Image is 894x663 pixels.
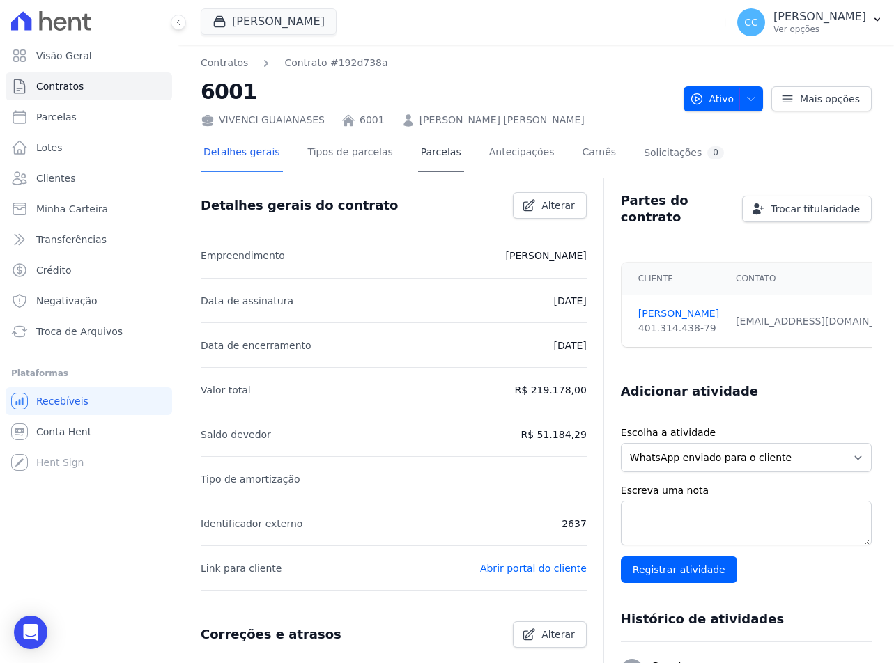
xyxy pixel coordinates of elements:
a: Troca de Arquivos [6,318,172,345]
button: Ativo [684,86,764,111]
th: Cliente [622,263,727,295]
div: 401.314.438-79 [638,321,719,336]
a: Carnês [579,135,619,172]
p: Data de assinatura [201,292,293,309]
span: Visão Geral [36,49,92,63]
span: Crédito [36,263,72,277]
button: CC [PERSON_NAME] Ver opções [726,3,894,42]
div: 0 [707,146,724,159]
span: Mais opções [800,92,860,106]
div: Plataformas [11,365,167,382]
a: [PERSON_NAME] [638,306,719,321]
nav: Breadcrumb [201,56,672,70]
label: Escreva uma nota [621,483,872,498]
a: Abrir portal do cliente [480,563,587,574]
span: Troca de Arquivos [36,325,123,338]
a: Crédito [6,256,172,284]
a: Contratos [201,56,248,70]
a: Minha Carteira [6,195,172,223]
a: Solicitações0 [641,135,727,172]
a: 6001 [360,113,385,127]
p: Saldo devedor [201,426,271,443]
label: Escolha a atividade [621,426,872,440]
span: Alterar [541,198,575,212]
a: Parcelas [418,135,464,172]
span: Conta Hent [36,425,91,439]
p: Valor total [201,382,251,398]
p: 2637 [562,515,587,532]
p: Link para cliente [201,560,282,577]
h3: Partes do contrato [621,192,731,226]
p: Empreendimento [201,247,285,264]
a: Negativação [6,287,172,315]
span: CC [744,17,758,27]
a: Recebíveis [6,387,172,415]
a: Alterar [513,192,587,219]
a: Contrato #192d738a [284,56,387,70]
span: Lotes [36,141,63,155]
h3: Histórico de atividades [621,611,784,627]
a: Alterar [513,621,587,648]
span: Ativo [690,86,734,111]
a: [PERSON_NAME] [PERSON_NAME] [419,113,585,127]
div: Solicitações [644,146,724,159]
span: Negativação [36,294,98,308]
p: [DATE] [553,292,586,309]
p: Tipo de amortização [201,471,300,487]
a: Trocar titularidade [742,196,872,222]
a: Antecipações [486,135,557,172]
a: Detalhes gerais [201,135,283,172]
a: Transferências [6,226,172,253]
a: Parcelas [6,103,172,131]
h2: 6001 [201,76,672,107]
button: [PERSON_NAME] [201,8,337,35]
p: Ver opções [773,24,866,35]
h3: Detalhes gerais do contrato [201,197,398,214]
div: Open Intercom Messenger [14,616,47,649]
p: Data de encerramento [201,337,311,354]
a: Mais opções [771,86,872,111]
a: Contratos [6,72,172,100]
h3: Adicionar atividade [621,383,758,400]
p: R$ 51.184,29 [521,426,586,443]
nav: Breadcrumb [201,56,388,70]
span: Transferências [36,233,107,247]
span: Contratos [36,79,84,93]
a: Conta Hent [6,418,172,446]
p: [DATE] [553,337,586,354]
a: Clientes [6,164,172,192]
span: Alterar [541,627,575,641]
p: [PERSON_NAME] [773,10,866,24]
span: Recebíveis [36,394,88,408]
h3: Correções e atrasos [201,626,341,643]
a: Visão Geral [6,42,172,70]
span: Minha Carteira [36,202,108,216]
span: Trocar titularidade [771,202,860,216]
div: VIVENCI GUAIANASES [201,113,325,127]
a: Tipos de parcelas [305,135,396,172]
p: [PERSON_NAME] [506,247,587,264]
span: Clientes [36,171,75,185]
a: Lotes [6,134,172,162]
span: Parcelas [36,110,77,124]
input: Registrar atividade [621,556,737,583]
p: Identificador externo [201,515,302,532]
p: R$ 219.178,00 [515,382,587,398]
